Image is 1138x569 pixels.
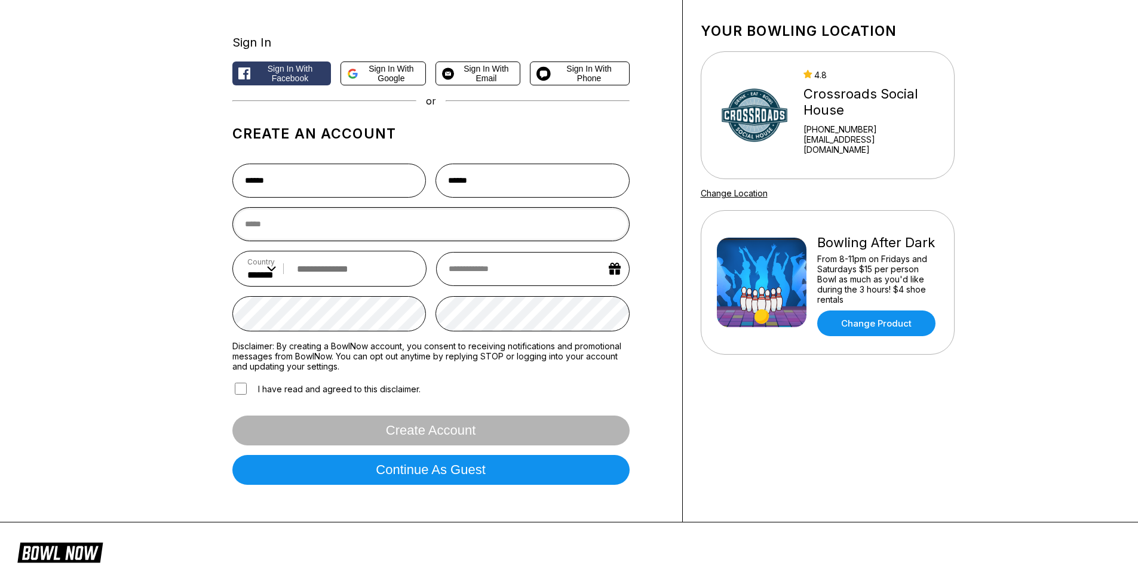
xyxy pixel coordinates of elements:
h1: Create an account [232,125,630,142]
button: Continue as guest [232,455,630,485]
div: 4.8 [803,70,938,80]
div: Crossroads Social House [803,86,938,118]
div: From 8-11pm on Fridays and Saturdays $15 per person Bowl as much as you'd like during the 3 hours... [817,254,938,305]
input: I have read and agreed to this disclaimer. [235,383,247,395]
a: Change Product [817,310,935,336]
span: Sign in with Google [363,64,419,83]
button: Sign in with Phone [530,61,630,85]
span: Sign in with Phone [556,64,623,83]
h1: Your bowling location [701,23,955,39]
label: Country [247,257,276,266]
span: Sign in with Facebook [255,64,326,83]
div: Bowling After Dark [817,235,938,251]
div: [PHONE_NUMBER] [803,124,938,134]
label: I have read and agreed to this disclaimer. [232,381,421,396]
div: or [232,95,630,107]
a: Change Location [701,188,768,198]
span: Sign in with Email [459,64,514,83]
img: Crossroads Social House [717,70,793,160]
img: Bowling After Dark [717,238,806,327]
label: Disclaimer: By creating a BowlNow account, you consent to receiving notifications and promotional... [232,341,630,371]
a: [EMAIL_ADDRESS][DOMAIN_NAME] [803,134,938,155]
button: Sign in with Facebook [232,61,332,85]
button: Sign in with Google [341,61,425,85]
div: Sign In [232,35,630,50]
button: Sign in with Email [435,61,520,85]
